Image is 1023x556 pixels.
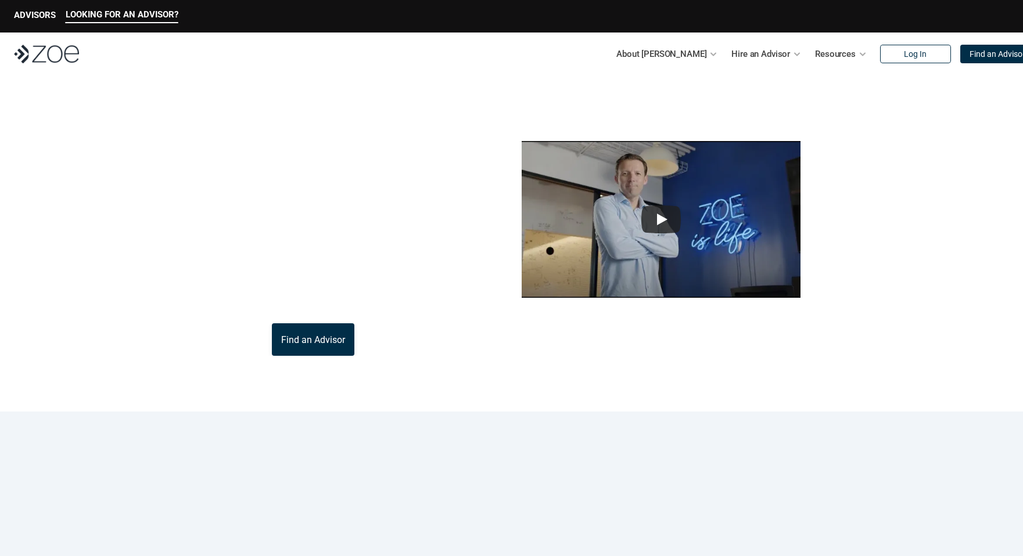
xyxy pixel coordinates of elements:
[163,254,463,309] p: Through [PERSON_NAME]’s platform, you can connect with trusted financial advisors across [GEOGRAP...
[163,103,439,170] p: What is [PERSON_NAME]?
[281,334,345,345] p: Find an Advisor
[14,10,56,20] p: ADVISORS
[880,45,951,63] a: Log In
[272,323,354,356] a: Find an Advisor
[641,205,681,233] button: Play
[904,49,927,59] p: Log In
[163,184,463,240] p: [PERSON_NAME] is the modern wealth platform that allows you to find, hire, and work with vetted i...
[522,141,801,298] img: sddefault.webp
[616,45,706,63] p: About [PERSON_NAME]
[66,9,178,20] p: LOOKING FOR AN ADVISOR?
[463,305,860,319] p: This video is not investment advice and should not be relied on for such advice or as a substitut...
[731,45,790,63] p: Hire an Advisor
[815,45,856,63] p: Resources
